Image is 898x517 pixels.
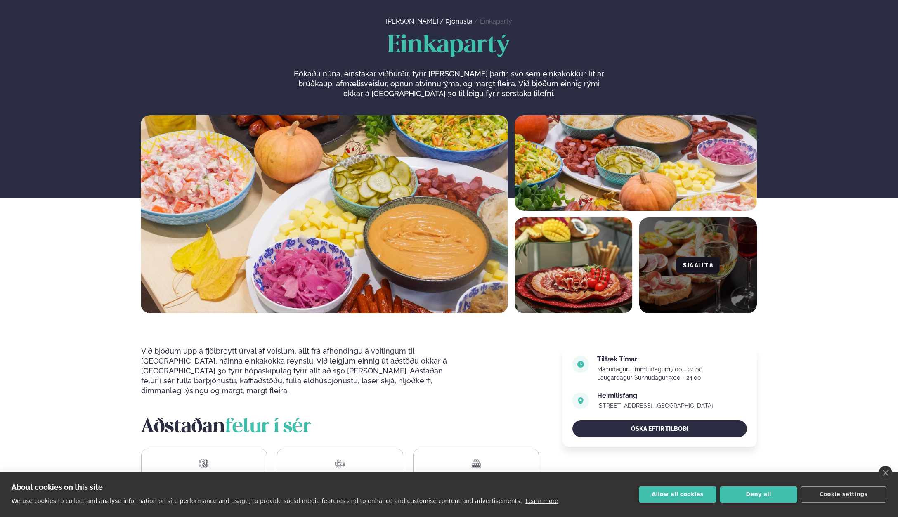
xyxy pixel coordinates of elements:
[440,17,446,25] span: /
[293,69,605,99] p: Bókaðu núna, einstakar viðburðir, fyrir [PERSON_NAME] þarfir, svo sem einkakokkur, litlar brúðkau...
[801,486,886,503] button: Cookie settings
[572,420,747,437] a: Óska eftir tilboði
[141,115,508,313] img: image alt
[597,374,701,381] span: 9:00 - 24:00
[225,418,311,436] span: felur í sér
[597,402,747,409] p: [STREET_ADDRESS], [GEOGRAPHIC_DATA]
[515,217,633,313] img: image alt
[572,392,589,409] img: image alt
[597,392,637,399] span: Heimilisfang
[515,115,757,211] img: image alt
[597,355,639,363] span: Tiltæk Tímar:
[386,17,438,25] a: [PERSON_NAME]
[446,17,473,25] a: Þjónusta
[12,483,103,491] strong: About cookies on this site
[720,486,797,503] button: Deny all
[141,415,458,439] h2: Aðstaðan
[474,17,480,25] span: /
[597,366,703,373] span: 17:00 - 24:00
[879,466,892,480] a: close
[12,498,522,504] p: We use cookies to collect and analyse information on site performance and usage, to provide socia...
[141,346,458,396] p: Við bjóðum upp á fjölbreytt úrval af veislum, allt frá afhendingu á veitingum til [GEOGRAPHIC_DAT...
[335,459,345,469] img: image alt
[676,257,720,274] button: Sjá allt 8
[597,374,669,381] span: Laugardagur-Sunnudagur:
[639,486,716,503] button: Allow all cookies
[471,459,481,468] img: image alt
[480,17,512,25] a: Einkapartý
[199,459,209,468] img: image alt
[597,366,668,373] span: Mánudagur-Fimmtudagur:
[572,356,589,373] img: image alt
[525,498,558,504] a: Learn more
[388,34,510,57] span: Einkapartý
